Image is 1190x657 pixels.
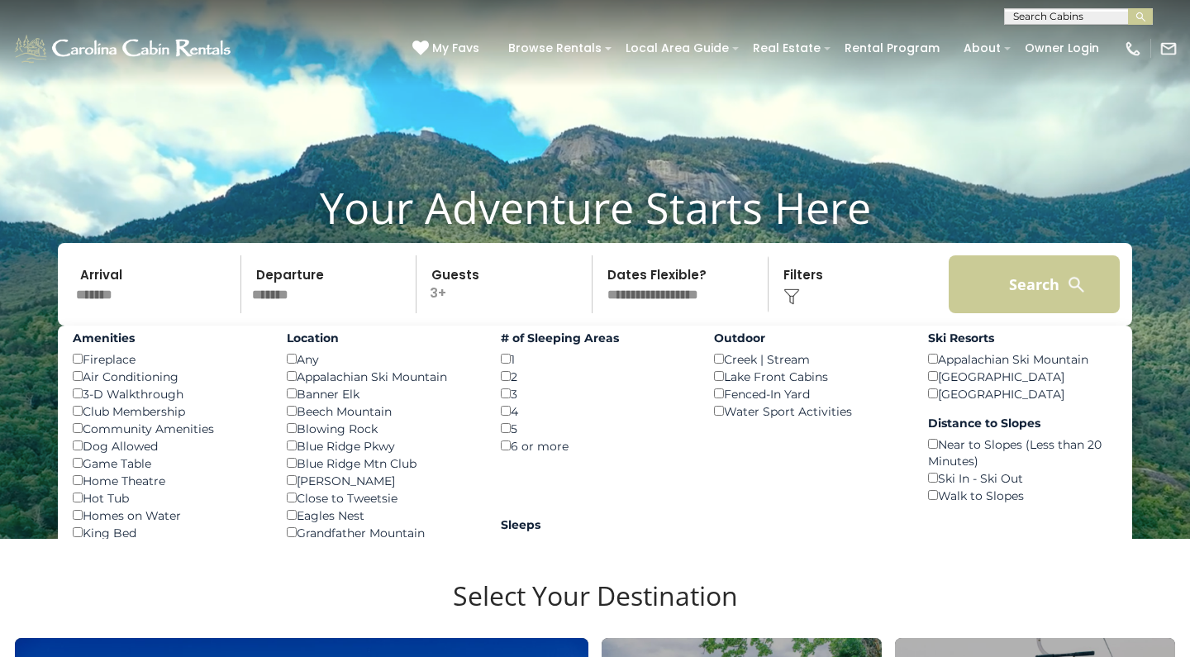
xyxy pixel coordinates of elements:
[714,385,903,402] div: Fenced-In Yard
[287,472,476,489] div: [PERSON_NAME]
[73,350,262,368] div: Fireplace
[928,385,1117,402] div: [GEOGRAPHIC_DATA]
[783,288,800,305] img: filter--v1.png
[928,487,1117,504] div: Walk to Slopes
[500,36,610,61] a: Browse Rentals
[928,415,1117,431] label: Distance to Slopes
[501,350,690,368] div: 1
[73,385,262,402] div: 3-D Walkthrough
[928,368,1117,385] div: [GEOGRAPHIC_DATA]
[12,32,236,65] img: White-1-1-2.png
[1124,40,1142,58] img: phone-regular-white.png
[432,40,479,57] span: My Favs
[501,402,690,420] div: 4
[73,420,262,437] div: Community Amenities
[12,182,1178,233] h1: Your Adventure Starts Here
[12,580,1178,638] h3: Select Your Destination
[287,489,476,507] div: Close to Tweetsie
[928,469,1117,487] div: Ski In - Ski Out
[501,537,690,555] div: 1-6
[287,385,476,402] div: Banner Elk
[1066,274,1087,295] img: search-regular-white.png
[421,255,592,313] p: 3+
[714,368,903,385] div: Lake Front Cabins
[501,385,690,402] div: 3
[745,36,829,61] a: Real Estate
[714,350,903,368] div: Creek | Stream
[287,524,476,541] div: Grandfather Mountain
[287,437,476,455] div: Blue Ridge Pkwy
[287,330,476,346] label: Location
[73,368,262,385] div: Air Conditioning
[287,507,476,524] div: Eagles Nest
[501,330,690,346] label: # of Sleeping Areas
[73,489,262,507] div: Hot Tub
[412,40,483,58] a: My Favs
[928,350,1117,368] div: Appalachian Ski Mountain
[1016,36,1107,61] a: Owner Login
[928,436,1117,469] div: Near to Slopes (Less than 20 Minutes)
[73,437,262,455] div: Dog Allowed
[287,368,476,385] div: Appalachian Ski Mountain
[287,350,476,368] div: Any
[73,472,262,489] div: Home Theatre
[617,36,737,61] a: Local Area Guide
[955,36,1009,61] a: About
[714,330,903,346] label: Outdoor
[287,420,476,437] div: Blowing Rock
[501,368,690,385] div: 2
[949,255,1120,313] button: Search
[287,455,476,472] div: Blue Ridge Mtn Club
[501,517,690,533] label: Sleeps
[1159,40,1178,58] img: mail-regular-white.png
[73,402,262,420] div: Club Membership
[73,507,262,524] div: Homes on Water
[836,36,948,61] a: Rental Program
[928,330,1117,346] label: Ski Resorts
[73,455,262,472] div: Game Table
[73,524,262,541] div: King Bed
[714,402,903,420] div: Water Sport Activities
[287,402,476,420] div: Beech Mountain
[501,437,690,455] div: 6 or more
[501,420,690,437] div: 5
[73,330,262,346] label: Amenities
